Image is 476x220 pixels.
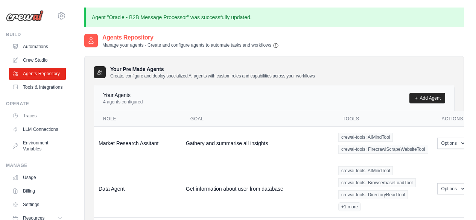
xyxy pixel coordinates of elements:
[338,166,393,175] span: crewai-tools: AIMindTool
[181,126,334,160] td: Gathery and summarise all insights
[94,160,181,217] td: Data Agent
[94,111,181,127] th: Role
[334,111,433,127] th: Tools
[102,42,279,49] p: Manage your agents - Create and configure agents to automate tasks and workflows
[437,183,469,194] button: Options
[9,171,66,184] a: Usage
[338,190,408,199] span: crewai-tools: DirectoryReadTool
[6,32,66,38] div: Build
[338,202,361,211] span: +1 more
[9,185,66,197] a: Billing
[181,111,334,127] th: Goal
[94,126,181,160] td: Market Research Assitant
[6,162,66,168] div: Manage
[9,137,66,155] a: Environment Variables
[437,138,469,149] button: Options
[338,145,428,154] span: crewai-tools: FirecrawlScrapeWebsiteTool
[102,33,279,42] h2: Agents Repository
[9,54,66,66] a: Crew Studio
[9,110,66,122] a: Traces
[9,123,66,135] a: LLM Connections
[9,41,66,53] a: Automations
[103,99,143,105] p: 4 agents configured
[6,101,66,107] div: Operate
[103,91,143,99] h4: Your Agents
[84,8,464,27] p: Agent "Oracle - B2B Message Processor" was successfully updated.
[6,10,44,21] img: Logo
[110,73,315,79] p: Create, configure and deploy specialized AI agents with custom roles and capabilities across your...
[338,133,393,142] span: crewai-tools: AIMindTool
[9,199,66,211] a: Settings
[9,68,66,80] a: Agents Repository
[409,93,445,103] a: Add Agent
[338,178,415,187] span: crewai-tools: BrowserbaseLoadTool
[110,65,315,79] h3: Your Pre Made Agents
[9,81,66,93] a: Tools & Integrations
[181,160,334,217] td: Get information about user from database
